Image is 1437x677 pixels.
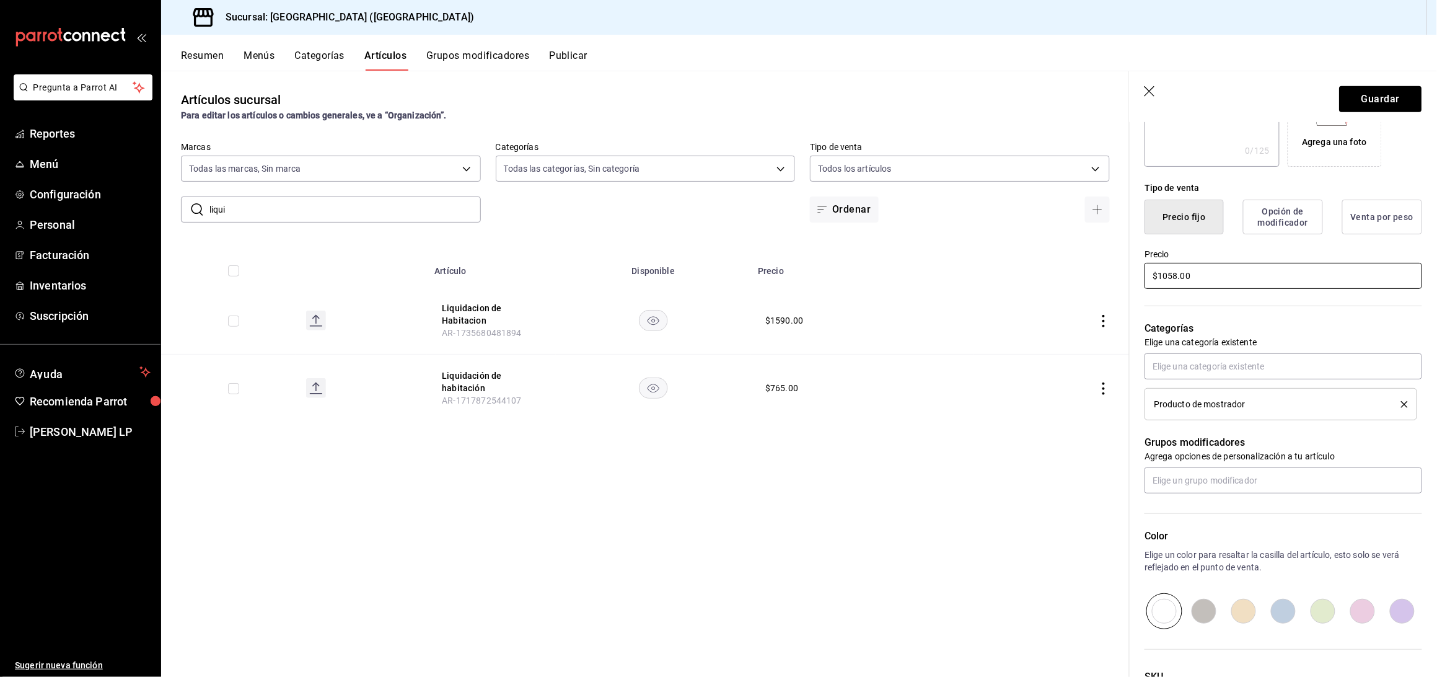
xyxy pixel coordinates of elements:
span: Recomienda Parrot [30,393,151,410]
button: Categorías [295,50,345,71]
span: Todas las marcas, Sin marca [189,162,301,175]
span: Producto de mostrador [1154,400,1246,409]
label: Marcas [181,143,481,152]
span: Todas las categorías, Sin categoría [504,162,640,175]
button: delete [1392,401,1408,408]
input: $0.00 [1145,263,1422,289]
button: Pregunta a Parrot AI [14,74,152,100]
th: Precio [750,247,974,287]
span: Personal [30,216,151,233]
div: $ 1590.00 [765,314,803,327]
th: Disponible [556,247,750,287]
button: Precio fijo [1145,200,1224,234]
span: AR-1717872544107 [442,396,521,405]
button: actions [1097,383,1110,395]
p: Color [1145,529,1422,544]
div: Tipo de venta [1145,182,1422,195]
button: edit-product-location [442,369,541,394]
p: Categorías [1145,321,1422,336]
span: Menú [30,156,151,172]
button: Guardar [1340,86,1422,112]
input: Elige una categoría existente [1145,353,1422,379]
span: Reportes [30,125,151,142]
span: Configuración [30,186,151,203]
button: Opción de modificador [1243,200,1323,234]
label: Categorías [496,143,796,152]
button: Artículos [364,50,406,71]
span: [PERSON_NAME] LP [30,423,151,440]
div: $ 765.00 [765,382,798,394]
label: Precio [1145,250,1422,259]
h3: Sucursal: [GEOGRAPHIC_DATA] ([GEOGRAPHIC_DATA]) [216,10,474,25]
th: Artículo [427,247,556,287]
span: Todos los artículos [818,162,892,175]
input: Elige un grupo modificador [1145,467,1422,493]
div: 0 /125 [1246,144,1270,157]
p: Elige una categoría existente [1145,336,1422,348]
button: edit-product-location [442,302,541,327]
button: actions [1097,315,1110,327]
button: Ordenar [810,197,878,223]
button: availability-product [639,310,668,331]
strong: Para editar los artículos o cambios generales, ve a “Organización”. [181,110,447,120]
a: Pregunta a Parrot AI [9,90,152,103]
button: Publicar [549,50,587,71]
span: AR-1735680481894 [442,328,521,338]
span: Inventarios [30,277,151,294]
span: Ayuda [30,365,134,379]
span: Sugerir nueva función [15,659,151,672]
span: Suscripción [30,308,151,324]
button: Menús [244,50,275,71]
div: navigation tabs [181,50,1437,71]
p: Agrega opciones de personalización a tu artículo [1145,450,1422,462]
div: Agrega una foto [1303,136,1367,149]
p: Grupos modificadores [1145,435,1422,450]
button: Venta por peso [1342,200,1422,234]
div: Artículos sucursal [181,91,281,109]
button: Resumen [181,50,224,71]
button: open_drawer_menu [136,32,146,42]
label: Tipo de venta [810,143,1110,152]
input: Buscar artículo [209,197,481,222]
p: Elige un color para resaltar la casilla del artículo, esto solo se verá reflejado en el punto de ... [1145,549,1422,573]
button: Grupos modificadores [426,50,529,71]
span: Pregunta a Parrot AI [33,81,133,94]
span: Facturación [30,247,151,263]
button: availability-product [639,378,668,399]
